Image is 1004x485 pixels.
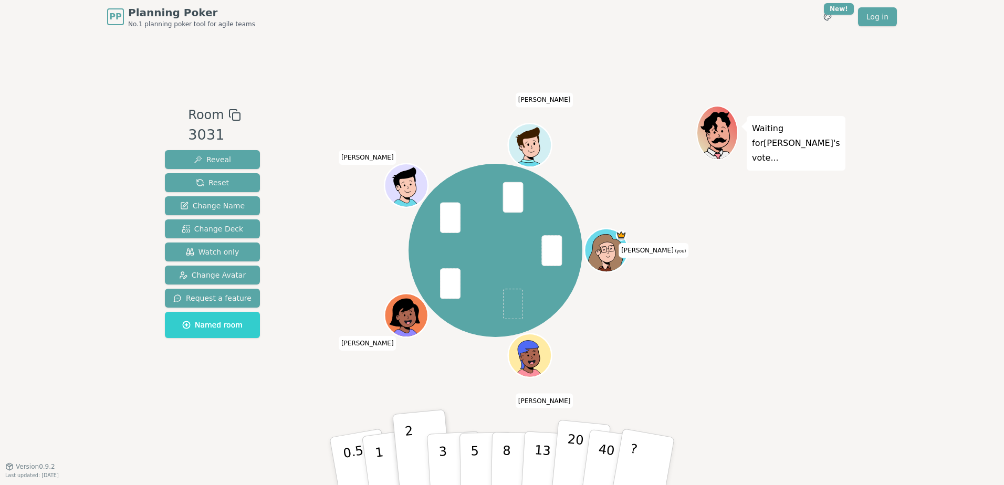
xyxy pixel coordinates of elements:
button: Change Name [165,196,260,215]
button: New! [818,7,837,26]
span: No.1 planning poker tool for agile teams [128,20,255,28]
span: Change Name [180,201,245,211]
span: Click to change your name [516,93,573,108]
span: Click to change your name [339,150,396,165]
a: PPPlanning PokerNo.1 planning poker tool for agile teams [107,5,255,28]
div: 3031 [188,124,240,146]
span: Watch only [186,247,239,257]
span: Last updated: [DATE] [5,472,59,478]
span: Room [188,106,224,124]
button: Named room [165,312,260,338]
span: Reveal [194,154,231,165]
span: Change Avatar [179,270,246,280]
button: Change Avatar [165,266,260,284]
span: Reset [196,177,229,188]
div: New! [824,3,854,15]
button: Request a feature [165,289,260,308]
span: Click to change your name [339,336,396,351]
span: Named room [182,320,243,330]
button: Version0.9.2 [5,462,55,471]
span: Version 0.9.2 [16,462,55,471]
span: Yannick is the host [615,230,626,241]
a: Log in [858,7,897,26]
span: Change Deck [182,224,243,234]
span: Request a feature [173,293,252,303]
span: Click to change your name [619,243,688,258]
button: Reset [165,173,260,192]
button: Change Deck [165,219,260,238]
span: Click to change your name [516,394,573,408]
p: Waiting for [PERSON_NAME] 's vote... [752,121,840,165]
span: (you) [674,249,686,254]
button: Watch only [165,242,260,261]
button: Click to change your avatar [585,230,626,271]
span: Planning Poker [128,5,255,20]
p: 2 [404,424,418,481]
button: Reveal [165,150,260,169]
span: PP [109,10,121,23]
